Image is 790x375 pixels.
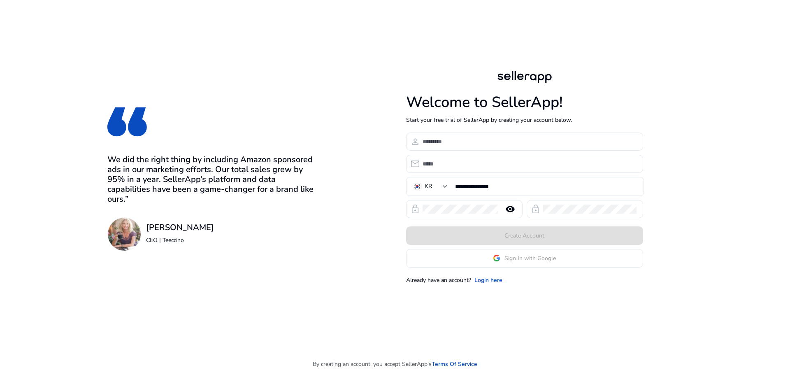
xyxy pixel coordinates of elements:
[410,159,420,169] span: email
[531,204,541,214] span: lock
[146,223,214,233] h3: [PERSON_NAME]
[410,204,420,214] span: lock
[474,276,502,284] a: Login here
[432,360,477,368] a: Terms Of Service
[500,204,520,214] mat-icon: remove_red_eye
[425,182,432,191] div: KR
[406,276,471,284] p: Already have an account?
[146,236,214,245] p: CEO | Teeccino
[107,155,318,204] h3: We did the right thing by including Amazon sponsored ads in our marketing efforts. Our total sale...
[410,137,420,147] span: person
[406,93,643,111] h1: Welcome to SellerApp!
[406,116,643,124] p: Start your free trial of SellerApp by creating your account below.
